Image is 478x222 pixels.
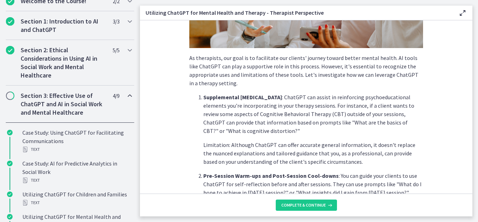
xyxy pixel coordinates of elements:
h2: Section 1: Introduction to AI and ChatGPT [21,17,106,34]
h3: Utilizing ChatGPT for Mental Health and Therapy - Therapist Perspective [146,8,447,17]
span: Complete & continue [281,202,326,208]
span: 5 / 5 [113,46,119,54]
div: Text [22,145,132,154]
h2: Section 3: Effective Use of ChatGPT and AI in Social Work and Mental Healthcare [21,92,106,117]
div: Utilizing ChatGPT for Children and Families [22,190,132,207]
p: : ChatGPT can assist in reinforcing psychoeducational elements you're incorporating in your thera... [203,93,423,135]
div: Text [22,199,132,207]
i: Completed [7,161,13,166]
span: 4 / 9 [113,92,119,100]
i: Completed [7,214,13,220]
strong: Supplemental [MEDICAL_DATA] [203,94,282,101]
div: Case Study: AI for Predictive Analytics in Social Work [22,159,132,184]
p: : You can guide your clients to use ChatGPT for self-reflection before and after sessions. They c... [203,171,423,197]
span: 3 / 3 [113,17,119,26]
h2: Section 2: Ethical Considerations in Using AI in Social Work and Mental Healthcare [21,46,106,80]
strong: Pre-Session Warm-ups and Post-Session Cool-downs [203,172,339,179]
p: Limitation: Although ChatGPT can offer accurate general information, it doesn't replace the nuanc... [203,141,423,166]
i: Completed [7,130,13,135]
div: Case Study: Using ChatGPT for Facilitating Communications [22,128,132,154]
i: Completed [6,46,14,54]
i: Completed [7,191,13,197]
div: Text [22,176,132,184]
i: Completed [6,17,14,26]
p: As therapists, our goal is to facilitate our clients' journey toward better mental health. AI too... [189,54,423,87]
button: Complete & continue [276,200,337,211]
